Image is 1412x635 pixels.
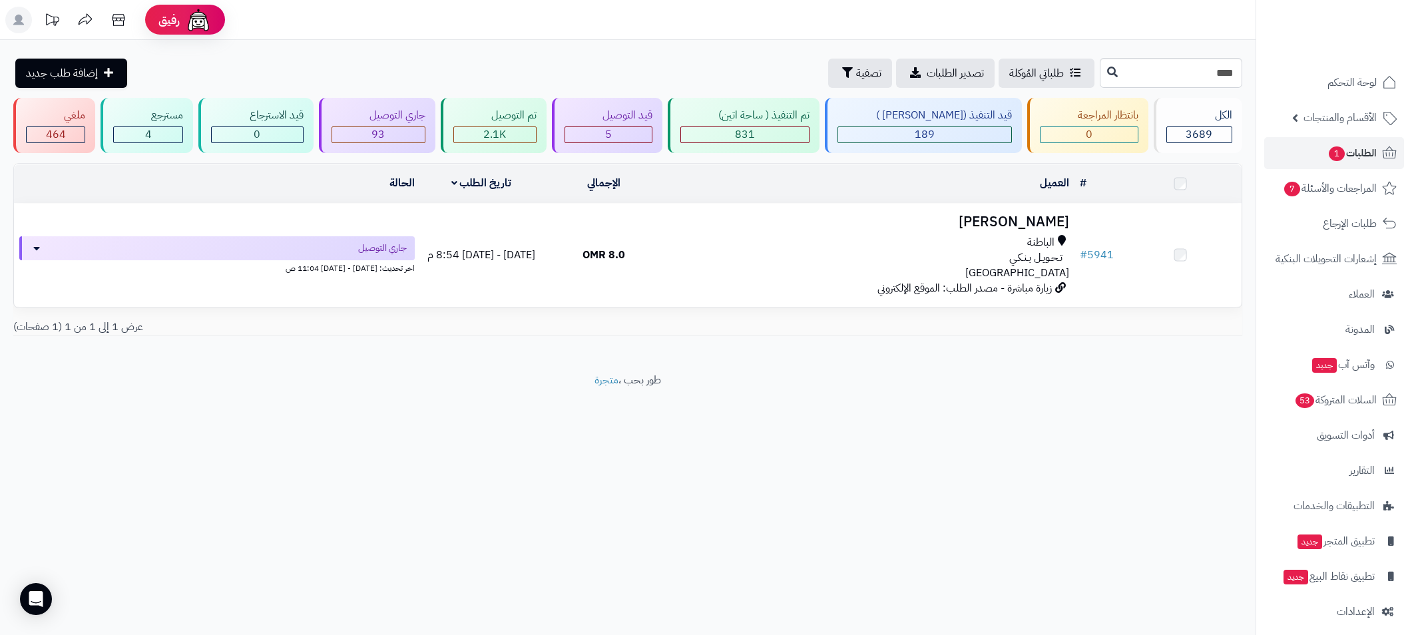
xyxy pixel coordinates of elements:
[822,98,1024,153] a: قيد التنفيذ ([PERSON_NAME] ) 189
[927,65,984,81] span: تصدير الطلبات
[483,126,506,142] span: 2.1K
[113,108,183,123] div: مسترجع
[1080,247,1114,263] a: #5941
[665,98,822,153] a: تم التنفيذ ( ساحة اتين) 831
[19,260,415,274] div: اخر تحديث: [DATE] - [DATE] 11:04 ص
[98,98,196,153] a: مسترجع 4
[605,126,612,142] span: 5
[1080,247,1087,263] span: #
[1327,73,1377,92] span: لوحة التحكم
[11,98,98,153] a: ملغي 464
[1264,349,1404,381] a: وآتس آبجديد
[1282,567,1375,586] span: تطبيق نقاط البيع
[1323,214,1377,233] span: طلبات الإرجاع
[1040,175,1069,191] a: العميل
[196,98,316,153] a: قيد الاسترجاع 0
[1040,108,1138,123] div: بانتظار المراجعة
[1009,65,1064,81] span: طلباتي المُوكلة
[1186,126,1212,142] span: 3689
[1264,208,1404,240] a: طلبات الإرجاع
[1264,490,1404,522] a: التطبيقات والخدمات
[877,280,1052,296] span: زيارة مباشرة - مصدر الطلب: الموقع الإلكتروني
[1166,108,1232,123] div: الكل
[1349,461,1375,480] span: التقارير
[46,126,66,142] span: 464
[565,127,652,142] div: 5
[332,127,425,142] div: 93
[1297,534,1322,549] span: جديد
[1027,235,1055,250] span: الباطنة
[735,126,755,142] span: 831
[211,108,303,123] div: قيد الاسترجاع
[1312,358,1337,373] span: جديد
[438,98,549,153] a: تم التوصيل 2.1K
[1337,602,1375,621] span: الإعدادات
[587,175,620,191] a: الإجمالي
[453,108,537,123] div: تم التوصيل
[114,127,182,142] div: 4
[1264,525,1404,557] a: تطبيق المتجرجديد
[454,127,536,142] div: 2103
[254,126,260,142] span: 0
[145,126,152,142] span: 4
[26,108,85,123] div: ملغي
[680,108,810,123] div: تم التنفيذ ( ساحة اتين)
[1264,455,1404,487] a: التقارير
[1264,314,1404,345] a: المدونة
[1009,250,1062,266] span: تـحـويـل بـنـكـي
[1080,175,1086,191] a: #
[35,7,69,37] a: تحديثات المنصة
[316,98,438,153] a: جاري التوصيل 93
[1317,426,1375,445] span: أدوات التسويق
[1264,67,1404,99] a: لوحة التحكم
[451,175,512,191] a: تاريخ الطلب
[837,108,1011,123] div: قيد التنفيذ ([PERSON_NAME] )
[1264,560,1404,592] a: تطبيق نقاط البيعجديد
[1284,570,1308,584] span: جديد
[1321,31,1399,59] img: logo-2.png
[1276,250,1377,268] span: إشعارات التحويلات البنكية
[1349,285,1375,304] span: العملاء
[158,12,180,28] span: رفيق
[1296,532,1375,550] span: تطبيق المتجر
[371,126,385,142] span: 93
[681,127,809,142] div: 831
[856,65,881,81] span: تصفية
[1294,497,1375,515] span: التطبيقات والخدمات
[427,247,535,263] span: [DATE] - [DATE] 8:54 م
[1264,278,1404,310] a: العملاء
[1264,172,1404,204] a: المراجعات والأسئلة7
[1345,320,1375,339] span: المدونة
[1264,243,1404,275] a: إشعارات التحويلات البنكية
[594,372,618,388] a: متجرة
[185,7,212,33] img: ai-face.png
[583,247,625,263] span: 8.0 OMR
[565,108,652,123] div: قيد التوصيل
[27,127,85,142] div: 464
[1086,126,1092,142] span: 0
[20,583,52,615] div: Open Intercom Messenger
[26,65,98,81] span: إضافة طلب جديد
[1264,596,1404,628] a: الإعدادات
[1264,384,1404,416] a: السلات المتروكة53
[915,126,935,142] span: 189
[1041,127,1138,142] div: 0
[358,242,407,255] span: جاري التوصيل
[1264,137,1404,169] a: الطلبات1
[1303,108,1377,127] span: الأقسام والمنتجات
[1327,144,1377,162] span: الطلبات
[838,127,1011,142] div: 189
[332,108,425,123] div: جاري التوصيل
[1025,98,1151,153] a: بانتظار المراجعة 0
[3,319,628,335] div: عرض 1 إلى 1 من 1 (1 صفحات)
[1311,355,1375,374] span: وآتس آب
[1329,146,1345,161] span: 1
[212,127,302,142] div: 0
[1283,179,1377,198] span: المراجعات والأسئلة
[549,98,665,153] a: قيد التوصيل 5
[999,59,1094,88] a: طلباتي المُوكلة
[671,214,1069,230] h3: [PERSON_NAME]
[1295,393,1315,408] span: 53
[828,59,892,88] button: تصفية
[965,265,1069,281] span: [GEOGRAPHIC_DATA]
